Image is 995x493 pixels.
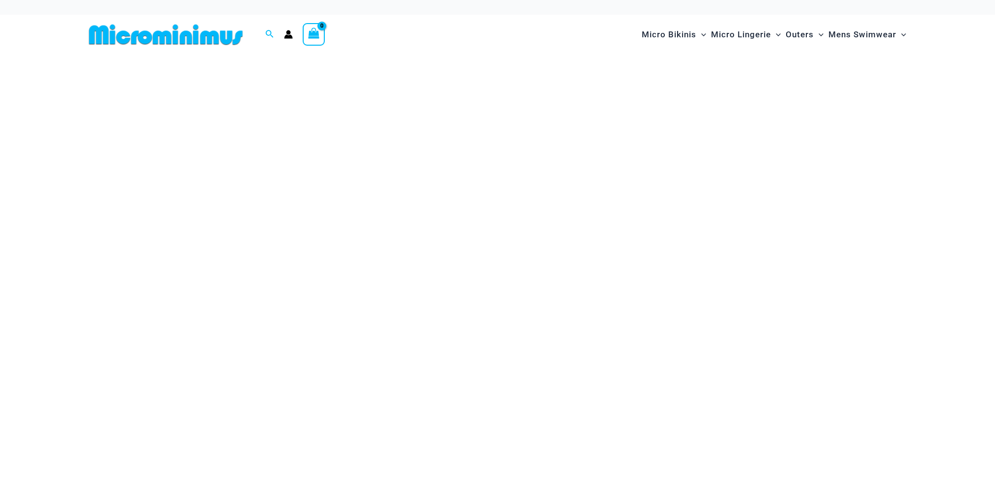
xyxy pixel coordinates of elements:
[828,22,896,47] span: Mens Swimwear
[284,30,293,39] a: Account icon link
[786,22,814,47] span: Outers
[696,22,706,47] span: Menu Toggle
[638,18,910,51] nav: Site Navigation
[709,20,783,50] a: Micro LingerieMenu ToggleMenu Toggle
[639,20,709,50] a: Micro BikinisMenu ToggleMenu Toggle
[826,20,909,50] a: Mens SwimwearMenu ToggleMenu Toggle
[642,22,696,47] span: Micro Bikinis
[303,23,325,46] a: View Shopping Cart, empty
[85,24,247,46] img: MM SHOP LOGO FLAT
[783,20,826,50] a: OutersMenu ToggleMenu Toggle
[265,28,274,41] a: Search icon link
[896,22,906,47] span: Menu Toggle
[814,22,824,47] span: Menu Toggle
[711,22,771,47] span: Micro Lingerie
[771,22,781,47] span: Menu Toggle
